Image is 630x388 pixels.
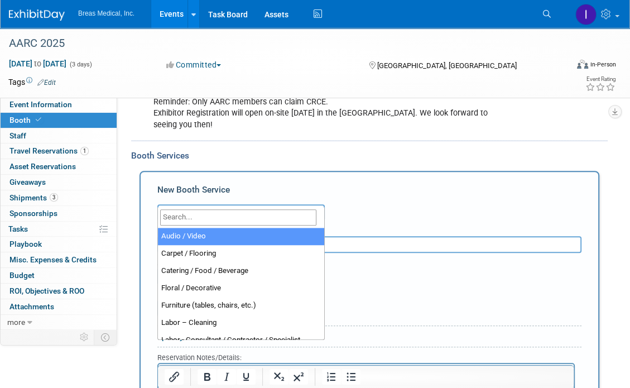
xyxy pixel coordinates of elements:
a: Shipments3 [1,190,117,205]
span: Shipments [9,193,58,202]
span: to [32,59,43,68]
button: Bold [198,369,217,385]
span: Tasks [8,224,28,233]
span: [GEOGRAPHIC_DATA], [GEOGRAPHIC_DATA] [377,61,517,70]
button: Superscript [289,369,308,385]
span: 1 [80,147,89,155]
span: Attachments [9,302,54,311]
span: ROI, Objectives & ROO [9,286,84,295]
div: Booth Services [131,150,608,162]
span: Staff [9,131,26,140]
button: Subscript [270,369,288,385]
a: Asset Reservations [1,159,117,174]
li: Floral / Decorative [158,280,324,297]
span: Budget [9,271,35,280]
li: Labor - Consultant / Contractor / Specialist [158,332,324,349]
a: Travel Reservations1 [1,143,117,159]
span: (3 days) [69,61,92,68]
a: Sponsorships [1,206,117,221]
input: Search... [160,209,316,226]
span: Sponsorships [9,209,57,218]
div: Event Rating [585,76,615,82]
a: Budget [1,268,117,283]
span: [DATE] [DATE] [8,59,67,69]
span: Giveaways [9,178,46,186]
button: Committed [162,59,225,70]
img: Format-Inperson.png [577,60,588,69]
li: Audio / Video [158,228,324,245]
td: Toggle Event Tabs [94,330,117,344]
button: Numbered list [322,369,341,385]
div: Reservation Notes/Details: [157,352,575,363]
span: 3 [50,193,58,202]
span: Misc. Expenses & Credits [9,255,97,264]
a: Specify Vendor/Order Info [157,332,249,341]
td: Personalize Event Tab Strip [75,330,94,344]
img: ExhibitDay [9,9,65,21]
a: Tasks [1,222,117,237]
li: Labor – Cleaning [158,314,324,332]
span: Booth [9,116,44,124]
span: more [7,318,25,327]
a: Booth [1,113,117,128]
button: Insert/edit link [165,369,184,385]
span: Breas Medical, Inc. [78,9,134,17]
span: Event Information [9,100,72,109]
a: Playbook [1,237,117,252]
div: Description (optional) [157,221,581,236]
img: Inga Dolezar [575,4,597,25]
a: Giveaways [1,175,117,190]
a: Event Information [1,97,117,112]
li: Furniture (tables, chairs, etc.) [158,297,324,314]
div: Event Format [522,58,616,75]
a: Misc. Expenses & Credits [1,252,117,267]
li: Carpet / Flooring [158,245,324,262]
li: Catering / Food / Beverage [158,262,324,280]
div: AARC 2025 [5,33,556,54]
body: Rich Text Area. Press ALT-0 for help. [6,4,410,15]
span: Asset Reservations [9,162,76,171]
div: In-Person [590,60,616,69]
button: Italic [217,369,236,385]
span: Travel Reservations [9,146,89,155]
a: Staff [1,128,117,143]
td: Tags [8,76,56,88]
div: New Booth Service [157,184,581,202]
div: Acquisition status [157,253,581,268]
button: Bullet list [342,369,360,385]
a: more [1,315,117,330]
i: Booth reservation complete [36,117,41,123]
span: Playbook [9,239,42,248]
a: Attachments [1,299,117,314]
a: ROI, Objectives & ROO [1,284,117,299]
button: Underline [237,369,256,385]
a: Edit [37,79,56,87]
